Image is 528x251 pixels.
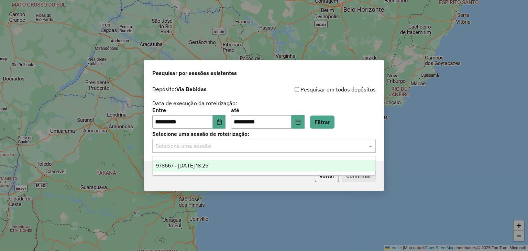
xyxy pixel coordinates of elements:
[310,116,334,129] button: Filtrar
[152,99,237,107] label: Data de execução da roteirização:
[152,85,207,93] label: Depósito:
[315,169,339,182] button: Voltar
[152,106,225,114] label: Entre
[152,130,376,138] label: Selecione uma sessão de roteirização:
[156,163,208,168] span: 978667 - [DATE] 18:25
[213,115,226,129] button: Choose Date
[176,86,207,92] strong: Via Bebidas
[153,156,376,176] ng-dropdown-panel: Options list
[152,69,237,77] span: Pesquisar por sessões existentes
[231,106,304,114] label: até
[264,85,376,94] div: Pesquisar em todos depósitos
[291,115,305,129] button: Choose Date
